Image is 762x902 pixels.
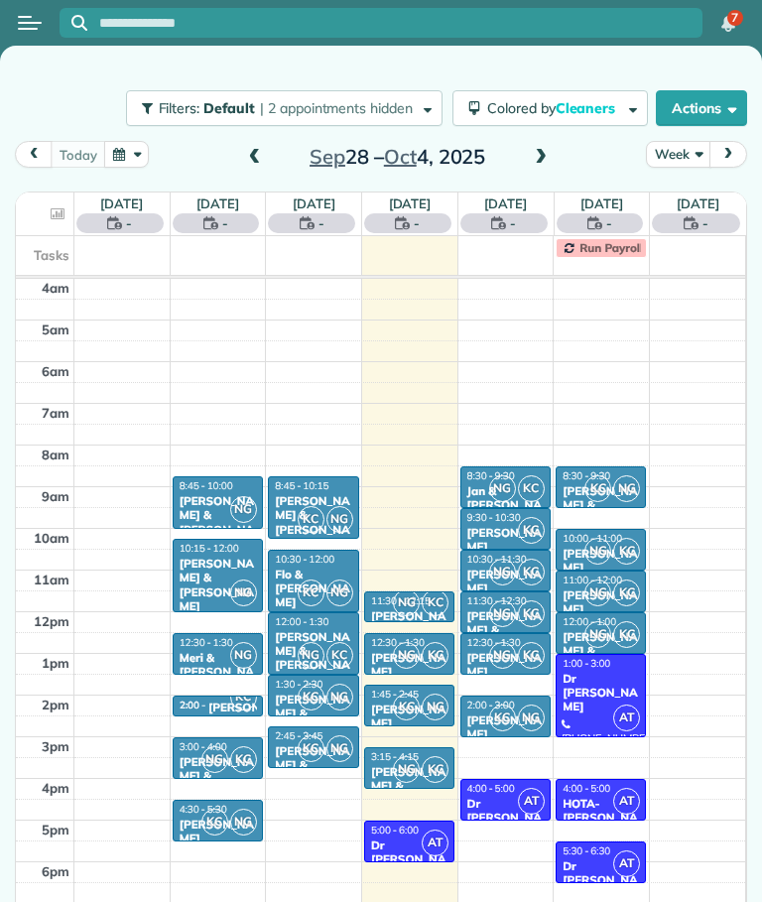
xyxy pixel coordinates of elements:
span: NG [326,506,353,533]
div: [PERSON_NAME] [562,547,640,576]
span: 5pm [42,822,69,838]
div: Flo & [PERSON_NAME] [274,568,352,610]
button: Open menu [18,12,42,34]
span: NG [489,475,516,502]
div: HOTA-[PERSON_NAME] [562,797,640,839]
div: [PERSON_NAME] & [PERSON_NAME] [274,630,352,688]
span: - [318,213,324,233]
span: 5am [42,322,69,337]
span: Colored by [487,99,622,117]
span: NG [393,756,420,783]
span: KC [230,746,257,773]
a: Filters: Default | 2 appointments hidden [116,90,443,126]
span: Filters: [159,99,200,117]
span: 7am [42,405,69,421]
span: 4:00 - 5:00 [563,782,610,795]
span: NG [518,705,545,731]
span: NG [326,580,353,606]
span: Oct [384,144,417,169]
span: KC [613,621,640,648]
span: KC [422,756,448,783]
span: NG [326,735,353,762]
span: NG [584,538,611,565]
div: Meri & [PERSON_NAME] [179,651,257,694]
span: Default [203,99,256,117]
div: [PERSON_NAME] [466,568,545,596]
span: - [414,213,420,233]
span: KC [584,475,611,502]
span: AT [613,850,640,877]
span: 4am [42,280,69,296]
span: AT [613,705,640,731]
span: 3:15 - 4:15 [371,750,419,763]
span: 1:45 - 2:45 [371,688,419,701]
div: Dr [PERSON_NAME] [562,859,640,902]
span: NG [489,600,516,627]
div: [PERSON_NAME] & [PERSON_NAME] [562,630,640,688]
span: 2:00 - 3:00 [467,699,515,711]
span: KC [518,517,545,544]
span: 12:30 - 1:30 [180,636,233,649]
span: 9am [42,488,69,504]
span: 6am [42,363,69,379]
span: NG [230,642,257,669]
span: Cleaners [556,99,619,117]
span: AT [518,788,545,815]
span: KC [393,694,420,720]
span: NG [230,809,257,836]
span: NG [326,684,353,710]
span: 8am [42,447,69,462]
span: NG [489,559,516,585]
span: 10:15 - 12:00 [180,542,239,555]
span: Run Payroll [579,240,643,255]
span: KC [201,809,228,836]
span: 3:00 - 4:00 [180,740,227,753]
span: 9:30 - 10:30 [467,511,521,524]
button: Filters: Default | 2 appointments hidden [126,90,443,126]
span: KC [518,600,545,627]
div: [PERSON_NAME] & [PERSON_NAME] [274,744,352,802]
div: [PERSON_NAME] [208,701,305,714]
span: 4:30 - 5:30 [180,803,227,816]
span: 5:00 - 6:00 [371,824,419,837]
div: [PERSON_NAME] [466,526,545,555]
div: [PERSON_NAME] & [PERSON_NAME] [370,609,448,667]
span: KC [518,559,545,585]
div: [PERSON_NAME] [370,651,448,680]
span: NG [393,589,420,616]
span: KC [613,538,640,565]
span: 4:00 - 5:00 [467,782,515,795]
div: Dr [PERSON_NAME] [370,838,448,881]
span: 11:00 - 12:00 [563,574,622,586]
span: NG [230,496,257,523]
span: AT [613,788,640,815]
button: next [709,141,747,168]
span: 12:00 - 1:00 [563,615,616,628]
span: KC [298,735,324,762]
span: KC [326,642,353,669]
span: 6pm [42,863,69,879]
span: 1pm [42,655,69,671]
span: 10am [34,530,69,546]
div: [PERSON_NAME] [179,818,257,846]
a: [DATE] [677,195,719,211]
span: - [510,213,516,233]
span: NG [393,642,420,669]
span: - [222,213,228,233]
div: [PERSON_NAME] [466,651,545,680]
button: Week [646,141,710,168]
div: [PERSON_NAME] & [PERSON_NAME] Lions [370,765,448,823]
span: 11am [34,572,69,587]
span: 8:30 - 9:30 [563,469,610,482]
span: KC [613,580,640,606]
button: today [51,141,105,168]
span: 12:30 - 1:30 [371,636,425,649]
svg: Focus search [71,15,87,31]
span: 12pm [34,613,69,629]
span: 10:30 - 12:00 [275,553,334,566]
span: 5:30 - 6:30 [563,844,610,857]
a: [DATE] [196,195,239,211]
a: [DATE] [100,195,143,211]
span: 2:45 - 3:45 [275,729,322,742]
span: 8:45 - 10:15 [275,479,328,492]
